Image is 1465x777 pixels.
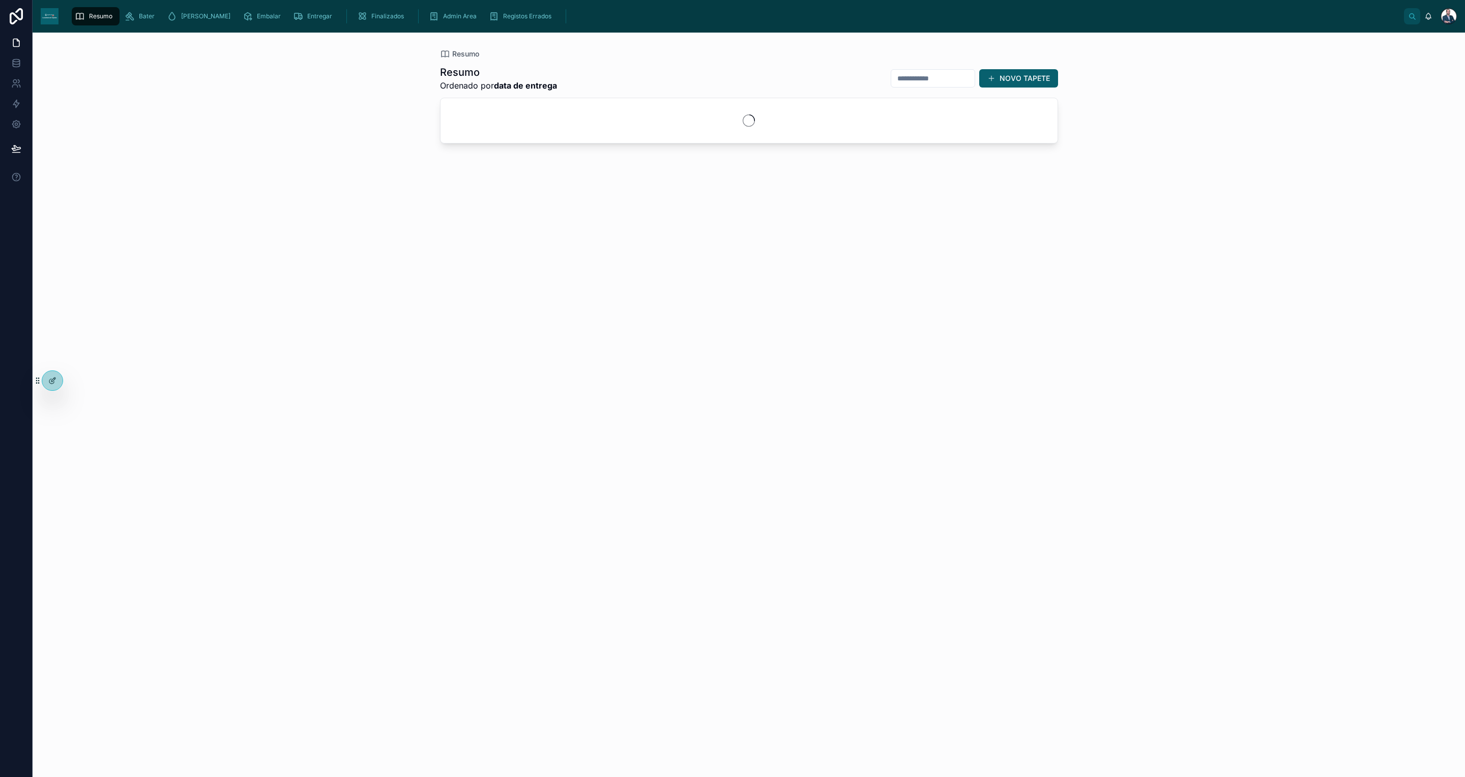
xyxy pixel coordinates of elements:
span: [PERSON_NAME] [181,12,230,20]
span: Resumo [89,12,112,20]
img: App logo [41,8,58,24]
a: Finalizados [354,7,411,25]
span: Admin Area [443,12,477,20]
span: Embalar [257,12,281,20]
span: Ordenado por [440,79,557,92]
a: Registos Errados [486,7,559,25]
a: [PERSON_NAME] [164,7,238,25]
span: Finalizados [371,12,404,20]
span: Registos Errados [503,12,551,20]
strong: data de entrega [494,80,557,91]
a: Entregar [290,7,339,25]
div: scrollable content [67,5,1404,27]
span: Bater [139,12,155,20]
a: Resumo [440,49,479,59]
a: Admin Area [426,7,484,25]
a: Embalar [240,7,288,25]
span: Entregar [307,12,332,20]
a: Resumo [72,7,120,25]
button: NOVO TAPETE [979,69,1058,88]
span: Resumo [452,49,479,59]
h1: Resumo [440,65,557,79]
a: Bater [122,7,162,25]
